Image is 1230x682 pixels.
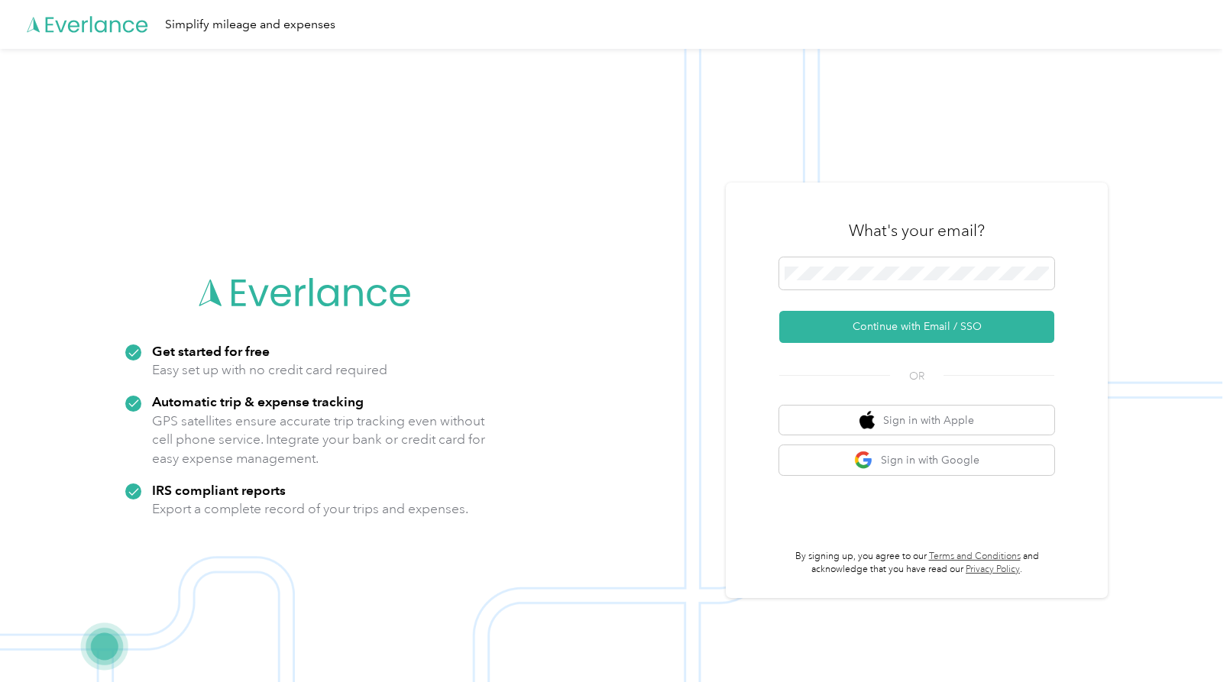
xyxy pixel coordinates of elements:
div: Simplify mileage and expenses [165,15,335,34]
button: Continue with Email / SSO [779,311,1054,343]
img: google logo [854,451,873,470]
strong: Get started for free [152,343,270,359]
a: Privacy Policy [966,564,1020,575]
img: apple logo [859,411,875,430]
p: GPS satellites ensure accurate trip tracking even without cell phone service. Integrate your bank... [152,412,486,468]
button: apple logoSign in with Apple [779,406,1054,435]
strong: IRS compliant reports [152,482,286,498]
p: By signing up, you agree to our and acknowledge that you have read our . [779,550,1054,577]
p: Export a complete record of your trips and expenses. [152,499,468,519]
h3: What's your email? [849,220,985,241]
p: Easy set up with no credit card required [152,360,387,380]
a: Terms and Conditions [929,551,1021,562]
span: OR [890,368,944,384]
button: google logoSign in with Google [779,445,1054,475]
strong: Automatic trip & expense tracking [152,393,364,409]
